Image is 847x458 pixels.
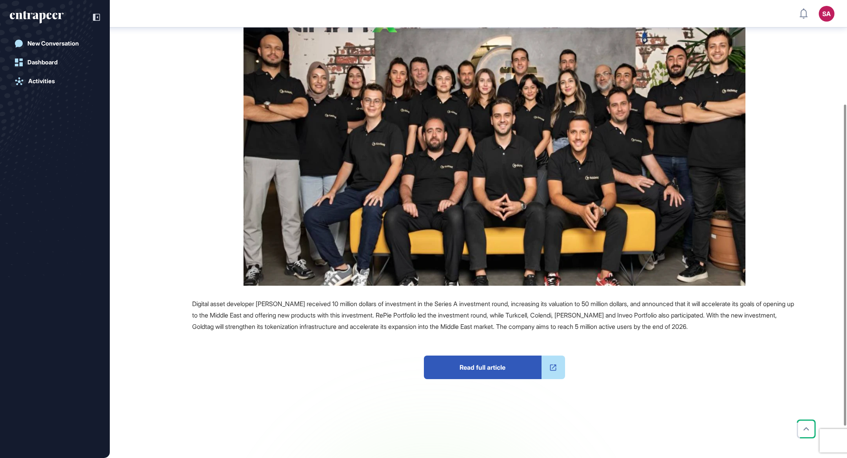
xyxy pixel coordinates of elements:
div: Dashboard [27,59,58,66]
div: entrapeer-logo [10,11,64,24]
span: Read full article [424,356,542,379]
a: Activities [10,73,100,89]
div: Activities [28,78,55,85]
img: Goldtag Is Expanding To The Middle East With A 10 Million Dollar Investment [244,3,745,286]
a: Dashboard [10,55,100,70]
span: Digital asset developer [PERSON_NAME] received 10 million dollars of investment in the Series A i... [192,300,794,330]
button: SA [819,6,834,22]
a: Read full article [424,356,565,379]
a: New Conversation [10,36,100,51]
div: New Conversation [27,40,79,47]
